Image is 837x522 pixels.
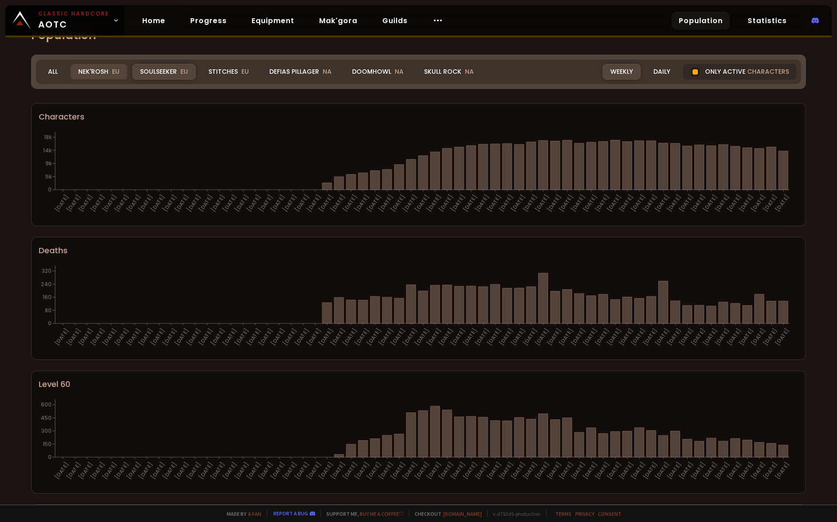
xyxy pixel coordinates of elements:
text: [DATE] [221,327,239,347]
text: [DATE] [449,193,467,213]
text: [DATE] [509,461,527,481]
text: [DATE] [77,193,94,213]
div: Doomhowl [344,64,411,80]
text: [DATE] [593,327,611,347]
text: [DATE] [521,461,539,481]
text: [DATE] [737,461,755,481]
text: [DATE] [149,193,166,213]
text: [DATE] [341,193,359,213]
div: Deaths [39,244,798,256]
text: [DATE] [545,327,563,347]
span: NA [323,67,332,76]
text: [DATE] [197,327,214,347]
tspan: 240 [41,280,52,288]
text: [DATE] [257,193,275,213]
text: [DATE] [401,193,419,213]
text: [DATE] [149,327,166,347]
text: [DATE] [773,461,791,481]
tspan: 0 [48,453,52,461]
text: [DATE] [101,193,118,213]
text: [DATE] [125,461,142,481]
text: [DATE] [233,193,251,213]
text: [DATE] [185,461,202,481]
text: [DATE] [581,461,599,481]
div: Daily [646,64,678,80]
text: [DATE] [269,193,287,213]
text: [DATE] [605,327,623,347]
tspan: 14k [43,147,52,154]
tspan: 80 [45,307,52,314]
span: v. d752d5 - production [487,510,541,517]
text: [DATE] [413,461,431,481]
div: Characters [39,111,798,123]
text: [DATE] [197,193,214,213]
text: [DATE] [389,327,407,347]
text: [DATE] [413,327,431,347]
text: [DATE] [401,327,419,347]
text: [DATE] [293,461,311,481]
text: [DATE] [677,327,695,347]
text: [DATE] [293,193,311,213]
text: [DATE] [725,461,743,481]
text: [DATE] [425,327,443,347]
text: [DATE] [653,193,671,213]
text: [DATE] [317,461,335,481]
text: [DATE] [749,461,767,481]
text: [DATE] [653,327,671,347]
text: [DATE] [689,193,707,213]
a: Privacy [575,510,594,517]
div: Weekly [603,64,641,80]
text: [DATE] [305,327,323,347]
span: characters [747,67,789,76]
a: Report a bug [273,510,308,517]
text: [DATE] [605,461,623,481]
a: Population [672,12,730,30]
text: [DATE] [353,327,371,347]
text: [DATE] [485,327,503,347]
text: [DATE] [221,461,239,481]
text: [DATE] [701,327,719,347]
span: Checkout [409,510,482,517]
span: AOTC [38,10,109,31]
div: Only active [683,64,797,80]
text: [DATE] [617,327,635,347]
text: [DATE] [377,193,395,213]
text: [DATE] [773,193,791,213]
text: [DATE] [665,327,683,347]
text: [DATE] [161,461,178,481]
text: [DATE] [197,461,214,481]
text: [DATE] [497,461,515,481]
text: [DATE] [509,327,527,347]
text: [DATE] [113,327,130,347]
text: [DATE] [641,461,659,481]
text: [DATE] [617,193,635,213]
text: [DATE] [53,461,70,481]
text: [DATE] [593,193,611,213]
text: [DATE] [665,461,683,481]
text: [DATE] [569,461,587,481]
text: [DATE] [437,461,455,481]
text: [DATE] [293,327,311,347]
text: [DATE] [689,327,707,347]
text: [DATE] [113,461,130,481]
a: Terms [555,510,572,517]
text: [DATE] [533,461,551,481]
text: [DATE] [557,327,575,347]
a: Classic HardcoreAOTC [5,5,124,36]
text: [DATE] [677,461,695,481]
text: [DATE] [629,327,647,347]
text: [DATE] [569,327,587,347]
text: [DATE] [77,327,94,347]
text: [DATE] [245,461,263,481]
tspan: 5k [45,173,52,180]
span: EU [241,67,249,76]
text: [DATE] [317,193,335,213]
text: [DATE] [353,193,371,213]
tspan: 600 [41,401,52,408]
div: Soulseeker [132,64,196,80]
text: [DATE] [761,193,779,213]
a: Mak'gora [312,12,364,30]
text: [DATE] [485,461,503,481]
text: [DATE] [437,193,455,213]
text: [DATE] [593,461,611,481]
